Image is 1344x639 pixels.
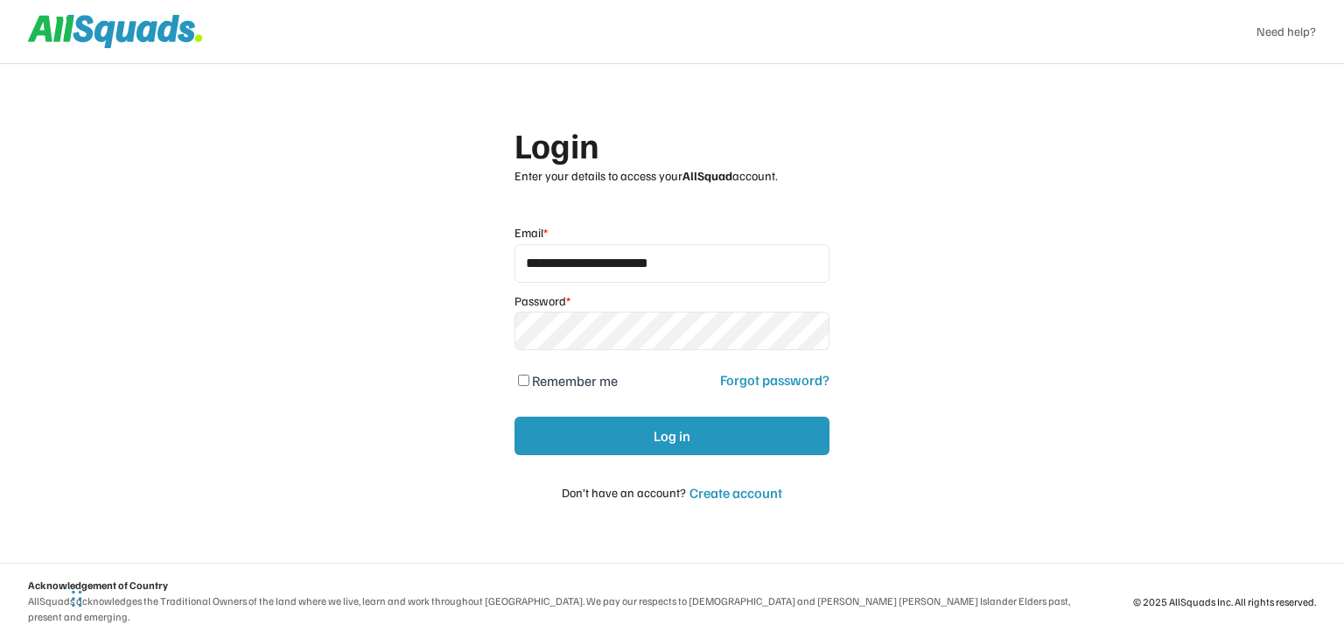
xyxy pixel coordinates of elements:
[682,168,732,183] strong: AllSquad
[28,593,1091,625] div: AllSquads acknowledges the Traditional Owners of the land where we live, learn and work throughou...
[514,225,548,241] div: Email
[514,124,670,165] div: Login
[720,371,829,389] div: Forgot password?
[1256,24,1316,39] a: Need help?
[514,293,570,309] div: Password
[689,484,782,502] div: Create account
[532,372,618,390] label: Remember me
[514,417,829,455] button: Log in
[28,578,168,593] div: Acknowledgement of Country
[562,483,686,502] div: Don’t have an account?
[1133,595,1316,608] div: © 2025 AllSquads Inc. All rights reserved.
[514,168,829,184] div: Enter your details to access your account.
